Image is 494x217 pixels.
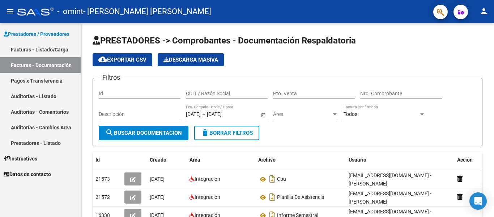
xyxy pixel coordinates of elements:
[268,173,277,185] i: Descargar documento
[349,172,431,187] span: [EMAIL_ADDRESS][DOMAIN_NAME] - [PERSON_NAME]
[454,152,490,168] datatable-header-cell: Acción
[4,155,37,163] span: Instructivos
[344,111,357,117] span: Todos
[469,192,487,210] div: Open Intercom Messenger
[195,176,220,182] span: Integración
[201,130,253,136] span: Borrar Filtros
[349,157,366,163] span: Usuario
[99,126,188,140] button: Buscar Documentacion
[6,7,14,16] mat-icon: menu
[105,128,114,137] mat-icon: search
[259,111,267,118] button: Open calendar
[4,170,51,178] span: Datos de contacto
[95,176,110,182] span: 21573
[277,195,324,200] span: Planilla De Asistencia
[99,72,124,83] h3: Filtros
[4,30,69,38] span: Prestadores / Proveedores
[346,152,454,168] datatable-header-cell: Usuario
[187,152,255,168] datatable-header-cell: Area
[201,128,209,137] mat-icon: delete
[93,53,152,66] button: Exportar CSV
[150,194,165,200] span: [DATE]
[186,111,201,117] input: Start date
[349,191,431,205] span: [EMAIL_ADDRESS][DOMAIN_NAME] - [PERSON_NAME]
[150,176,165,182] span: [DATE]
[457,157,473,163] span: Acción
[93,36,356,46] span: PRESTADORES -> Comprobantes - Documentación Respaldatoria
[158,53,224,66] button: Descarga Masiva
[207,111,242,117] input: End date
[95,194,110,200] span: 21572
[105,130,182,136] span: Buscar Documentacion
[202,111,205,117] span: –
[83,4,211,20] span: - [PERSON_NAME] [PERSON_NAME]
[273,111,332,117] span: Área
[277,176,286,182] span: Cbu
[195,194,220,200] span: Integración
[258,157,276,163] span: Archivo
[147,152,187,168] datatable-header-cell: Creado
[194,126,259,140] button: Borrar Filtros
[98,57,146,63] span: Exportar CSV
[268,191,277,203] i: Descargar documento
[163,57,218,63] span: Descarga Masiva
[255,152,346,168] datatable-header-cell: Archivo
[93,152,122,168] datatable-header-cell: Id
[95,157,100,163] span: Id
[480,7,488,16] mat-icon: person
[158,53,224,66] app-download-masive: Descarga masiva de comprobantes (adjuntos)
[57,4,83,20] span: - omint
[150,157,166,163] span: Creado
[189,157,200,163] span: Area
[98,55,107,64] mat-icon: cloud_download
